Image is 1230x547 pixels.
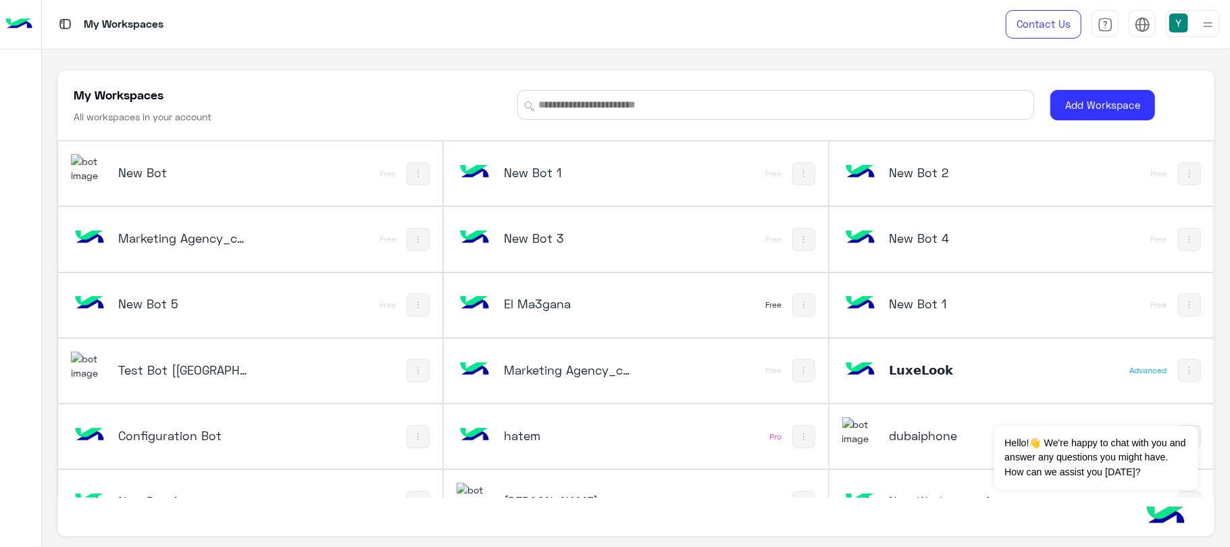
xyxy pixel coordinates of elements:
[842,352,879,388] img: bot image
[118,427,247,444] h5: Configuration Bot
[1098,17,1113,32] img: tab
[1151,497,1167,508] div: Free
[57,16,74,32] img: tab
[71,483,107,519] img: bot image
[890,164,1019,181] h5: New Bot 2
[842,285,879,322] img: bot image
[890,362,1019,378] h5: 𝗟𝘂𝘅𝗲𝗟𝗼𝗼𝗸
[765,365,781,376] div: Free
[380,300,396,310] div: Free
[504,230,633,246] h5: New Bot 3
[84,16,163,34] p: My Workspaces
[504,362,633,378] h5: Marketing Agency_copy_2
[765,300,781,310] div: Free
[71,417,107,454] img: bot image
[1169,14,1188,32] img: userImage
[118,230,247,246] h5: Marketing Agency_copy_1
[1142,493,1189,540] img: hulul-logo.png
[842,483,879,519] img: bot image
[71,352,107,381] img: 197426356791770
[504,295,633,312] h5: El Ma3gana
[71,154,107,183] img: 184195504784534
[118,362,247,378] h5: Test Bot [QC]
[1092,10,1119,39] a: tab
[457,220,493,256] img: bot image
[1151,168,1167,179] div: Free
[1006,10,1081,39] a: Contact Us
[504,427,633,444] h5: hatem
[1130,365,1167,376] div: Advanced
[765,168,781,179] div: Free
[457,154,493,191] img: bot image
[769,497,781,508] div: Pro
[380,234,396,245] div: Free
[1151,300,1167,310] div: Free
[457,417,493,454] img: bot image
[457,352,493,388] img: bot image
[457,483,493,512] img: 322208621163248
[74,87,163,103] h5: My Workspaces
[457,285,493,322] img: bot image
[118,493,247,509] h5: New Bot 4
[890,493,1019,509] h5: New Workspace 1
[842,154,879,191] img: bot image
[504,493,633,509] h5: Ahmed El Sallab
[1135,17,1150,32] img: tab
[890,230,1019,246] h5: New Bot 4
[769,431,781,442] div: Pro
[890,427,1019,444] h5: dubaiphone
[1050,90,1155,120] button: Add Workspace
[1151,234,1167,245] div: Free
[765,234,781,245] div: Free
[74,110,211,124] h6: All workspaces in your account
[118,164,247,181] h5: New Bot
[890,295,1019,312] h5: New Bot 1
[376,497,396,508] div: Basic
[71,220,107,256] img: bot image
[380,168,396,179] div: Free
[5,10,32,39] img: Logo
[994,426,1198,490] span: Hello!👋 We're happy to chat with you and answer any questions you might have. How can we assist y...
[504,164,633,181] h5: New Bot 1
[842,220,879,256] img: bot image
[71,285,107,322] img: bot image
[842,417,879,446] img: 1403182699927242
[1200,16,1216,33] img: profile
[118,295,247,312] h5: New Bot 5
